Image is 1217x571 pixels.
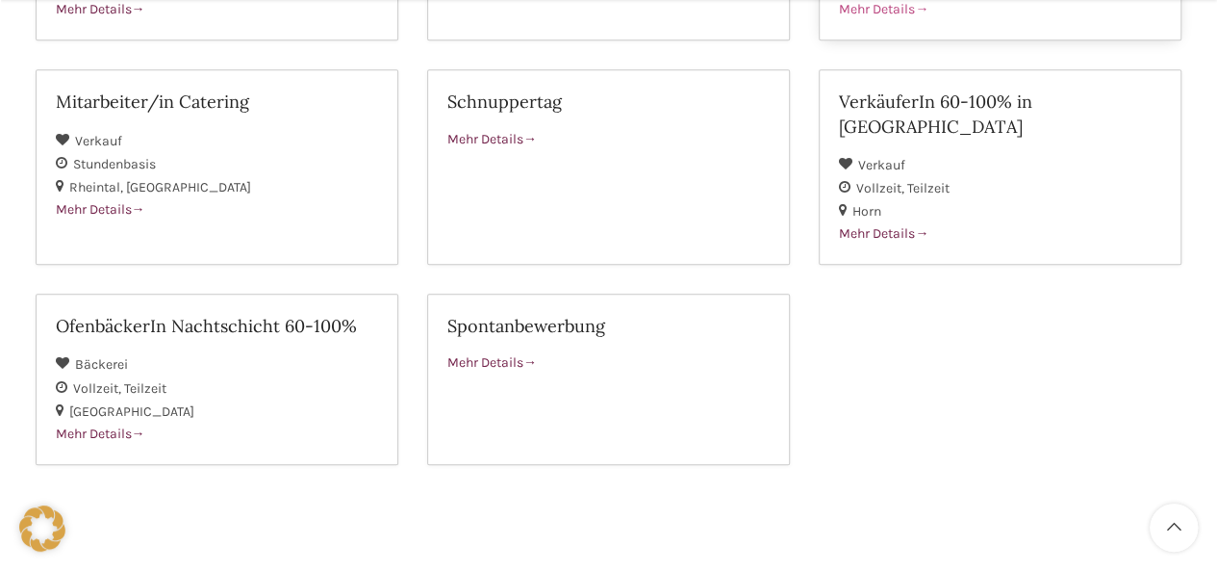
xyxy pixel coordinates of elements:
span: Mehr Details [56,1,145,17]
span: Stundenbasis [73,156,156,172]
span: Mehr Details [447,131,537,147]
span: Teilzeit [124,380,166,397]
span: Vollzeit [856,180,907,196]
span: Vollzeit [73,380,124,397]
a: Spontanbewerbung Mehr Details [427,294,790,465]
span: Teilzeit [907,180,950,196]
span: Horn [852,203,881,220]
span: Verkauf [858,157,905,173]
h2: Spontanbewerbung [447,314,770,338]
h2: VerkäuferIn 60-100% in [GEOGRAPHIC_DATA] [839,90,1161,138]
h2: Mitarbeiter/in Catering [56,90,378,114]
span: Mehr Details [447,354,537,371]
span: Mehr Details [56,426,145,442]
span: Mehr Details [839,225,928,242]
span: Bäckerei [75,356,128,373]
a: Scroll to top button [1150,504,1198,552]
span: [GEOGRAPHIC_DATA] [69,403,194,420]
span: Rheintal [69,179,126,195]
span: Mehr Details [839,1,928,17]
span: Mehr Details [56,201,145,218]
a: Schnuppertag Mehr Details [427,69,790,265]
span: [GEOGRAPHIC_DATA] [126,179,251,195]
a: VerkäuferIn 60-100% in [GEOGRAPHIC_DATA] Verkauf Vollzeit Teilzeit Horn Mehr Details [819,69,1181,265]
a: Mitarbeiter/in Catering Verkauf Stundenbasis Rheintal [GEOGRAPHIC_DATA] Mehr Details [36,69,398,265]
a: OfenbäckerIn Nachtschicht 60-100% Bäckerei Vollzeit Teilzeit [GEOGRAPHIC_DATA] Mehr Details [36,294,398,465]
h2: Schnuppertag [447,90,770,114]
span: Verkauf [75,133,122,149]
h2: OfenbäckerIn Nachtschicht 60-100% [56,314,378,338]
